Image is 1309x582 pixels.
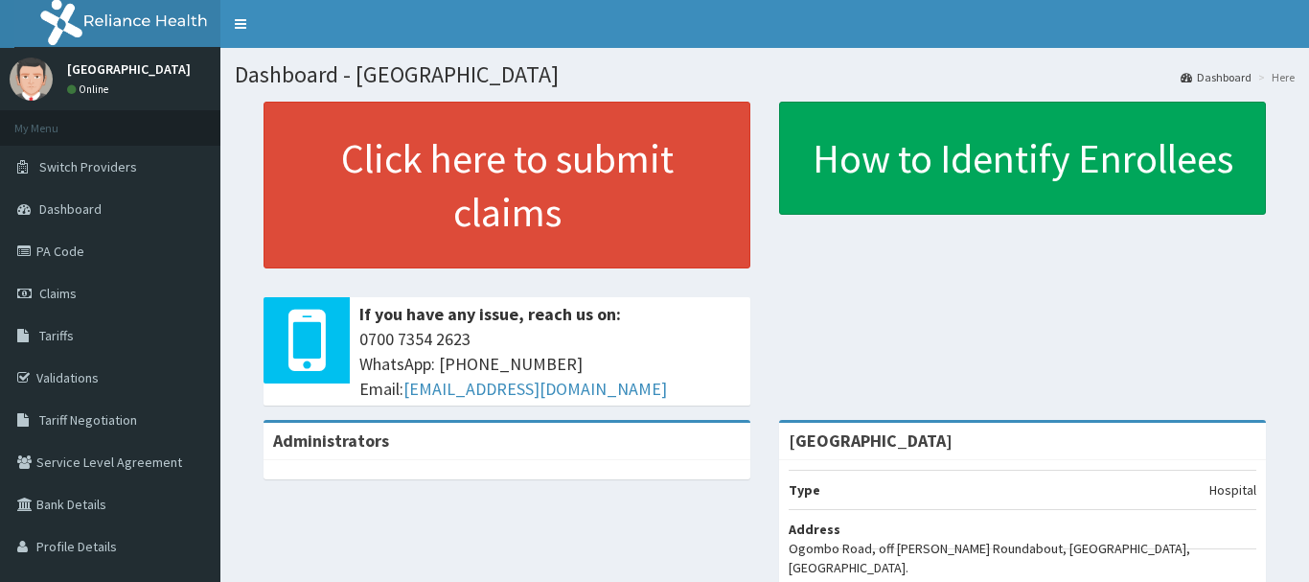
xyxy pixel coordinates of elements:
[1181,69,1252,85] a: Dashboard
[10,58,53,101] img: User Image
[359,303,621,325] b: If you have any issue, reach us on:
[39,158,137,175] span: Switch Providers
[264,102,750,268] a: Click here to submit claims
[273,430,389,452] b: Administrators
[67,62,191,76] p: [GEOGRAPHIC_DATA]
[789,521,840,538] b: Address
[1209,480,1256,500] p: Hospital
[403,378,667,400] a: [EMAIL_ADDRESS][DOMAIN_NAME]
[779,102,1266,215] a: How to Identify Enrollees
[67,82,113,96] a: Online
[789,539,1256,577] p: Ogombo Road, off [PERSON_NAME] Roundabout, [GEOGRAPHIC_DATA], [GEOGRAPHIC_DATA].
[235,62,1295,87] h1: Dashboard - [GEOGRAPHIC_DATA]
[39,327,74,344] span: Tariffs
[359,327,741,401] span: 0700 7354 2623 WhatsApp: [PHONE_NUMBER] Email:
[1253,69,1295,85] li: Here
[789,481,820,499] b: Type
[39,200,102,218] span: Dashboard
[39,285,77,302] span: Claims
[789,430,953,452] strong: [GEOGRAPHIC_DATA]
[39,411,137,429] span: Tariff Negotiation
